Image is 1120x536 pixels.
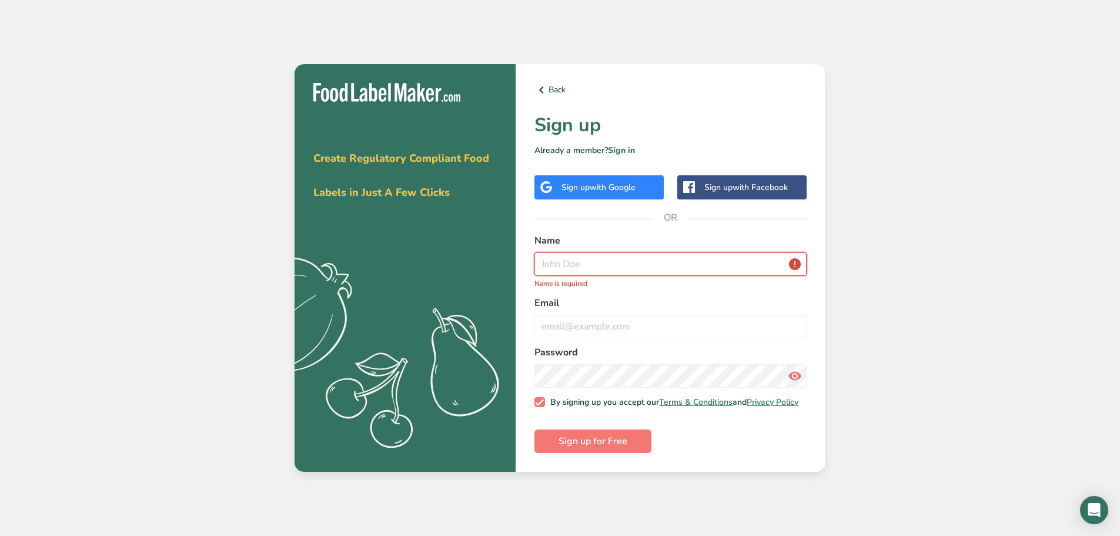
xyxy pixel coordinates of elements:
a: Privacy Policy [747,397,798,408]
div: Sign up [561,181,636,194]
p: Already a member? [534,144,807,157]
p: Name is required [534,278,807,289]
a: Back [534,83,807,97]
label: Password [534,345,807,359]
a: Terms & Conditions [659,397,733,408]
span: Create Regulatory Compliant Food Labels in Just A Few Clicks [313,151,489,199]
span: with Facebook [733,182,788,193]
input: email@example.com [534,315,807,338]
span: with Google [590,182,636,193]
a: Sign in [608,145,635,156]
span: Sign up for Free [559,434,627,448]
div: Sign up [704,181,788,194]
span: By signing up you accept our and [545,397,799,408]
label: Name [534,234,807,248]
button: Sign up for Free [534,430,651,453]
h1: Sign up [534,111,807,139]
div: Open Intercom Messenger [1080,496,1108,524]
input: John Doe [534,252,807,276]
img: Food Label Maker [313,83,460,102]
span: OR [653,200,688,235]
label: Email [534,296,807,310]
